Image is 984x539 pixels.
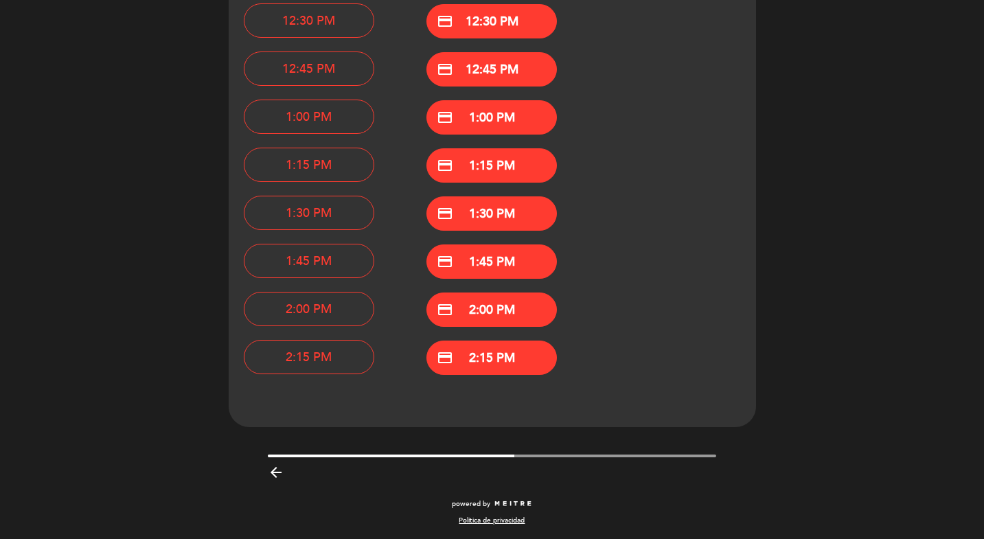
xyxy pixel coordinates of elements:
button: credit_card 1:15 PM [426,148,557,183]
button: 2:15 PM [244,340,374,374]
span: powered by [452,499,490,509]
button: 2:00 PM [244,292,374,326]
span: credit_card [437,61,453,78]
button: credit_card 12:30 PM [426,4,557,38]
span: credit_card [437,253,453,270]
button: 12:45 PM [244,51,374,86]
span: credit_card [437,301,453,318]
span: credit_card [437,349,453,366]
button: credit_card 2:15 PM [426,341,557,375]
span: credit_card [437,157,453,174]
a: powered by [452,499,533,509]
button: credit_card 1:00 PM [426,100,557,135]
button: 1:00 PM [244,100,374,134]
button: 12:30 PM [244,3,374,38]
button: credit_card 1:45 PM [426,244,557,279]
button: 1:30 PM [244,196,374,230]
span: credit_card [437,205,453,222]
button: 1:45 PM [244,244,374,278]
button: credit_card 12:45 PM [426,52,557,87]
span: credit_card [437,109,453,126]
i: arrow_backward [268,464,284,481]
button: credit_card 1:30 PM [426,196,557,231]
button: 1:15 PM [244,148,374,182]
img: MEITRE [494,501,533,507]
button: credit_card 2:00 PM [426,293,557,327]
a: Política de privacidad [459,516,525,525]
span: credit_card [437,13,453,30]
